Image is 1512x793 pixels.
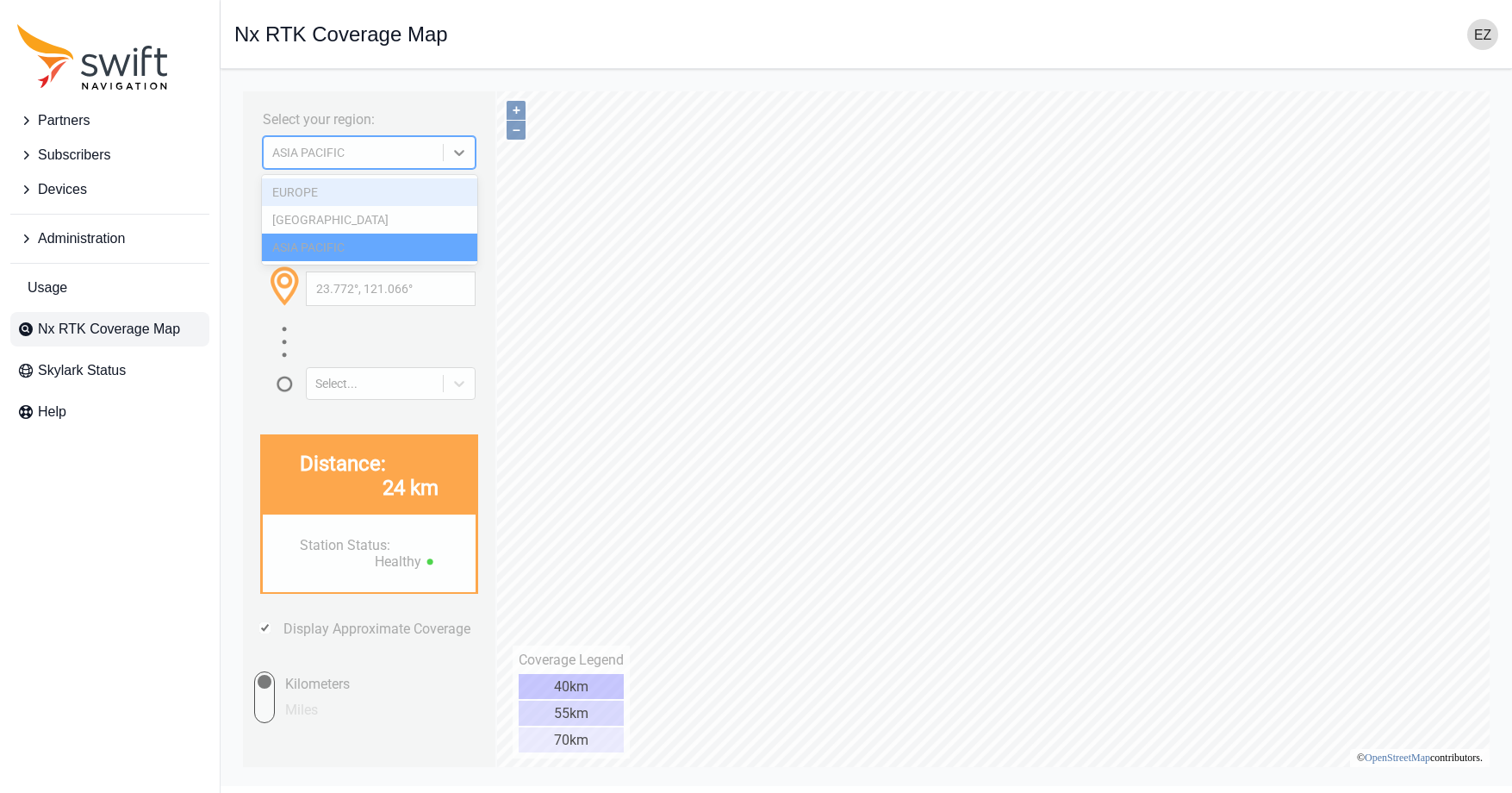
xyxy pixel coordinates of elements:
[284,645,389,670] div: 70km
[10,138,209,172] button: Subscribers
[10,222,209,256] button: Administration
[38,228,125,249] span: Administration
[1123,669,1248,681] li: © contributors.
[10,103,209,138] button: Partners
[10,271,209,305] a: Usage
[38,110,90,131] span: Partners
[234,24,448,45] h1: Nx RTK Coverage Map
[38,145,110,165] span: Subscribers
[284,591,389,616] div: 40km
[38,360,126,381] span: Skylark Status
[28,278,67,298] span: Usage
[38,402,66,422] span: Help
[38,319,180,340] span: Nx RTK Coverage Map
[10,395,209,429] a: Help
[10,312,209,347] a: Nx RTK Coverage Map
[284,618,389,643] div: 55km
[284,569,389,585] div: Coverage Legend
[10,172,209,207] button: Devices
[1130,669,1196,681] a: OpenStreetMap
[10,353,209,388] a: Skylark Status
[1467,19,1498,50] img: user photo
[38,179,87,200] span: Devices
[234,83,1498,772] iframe: RTK Map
